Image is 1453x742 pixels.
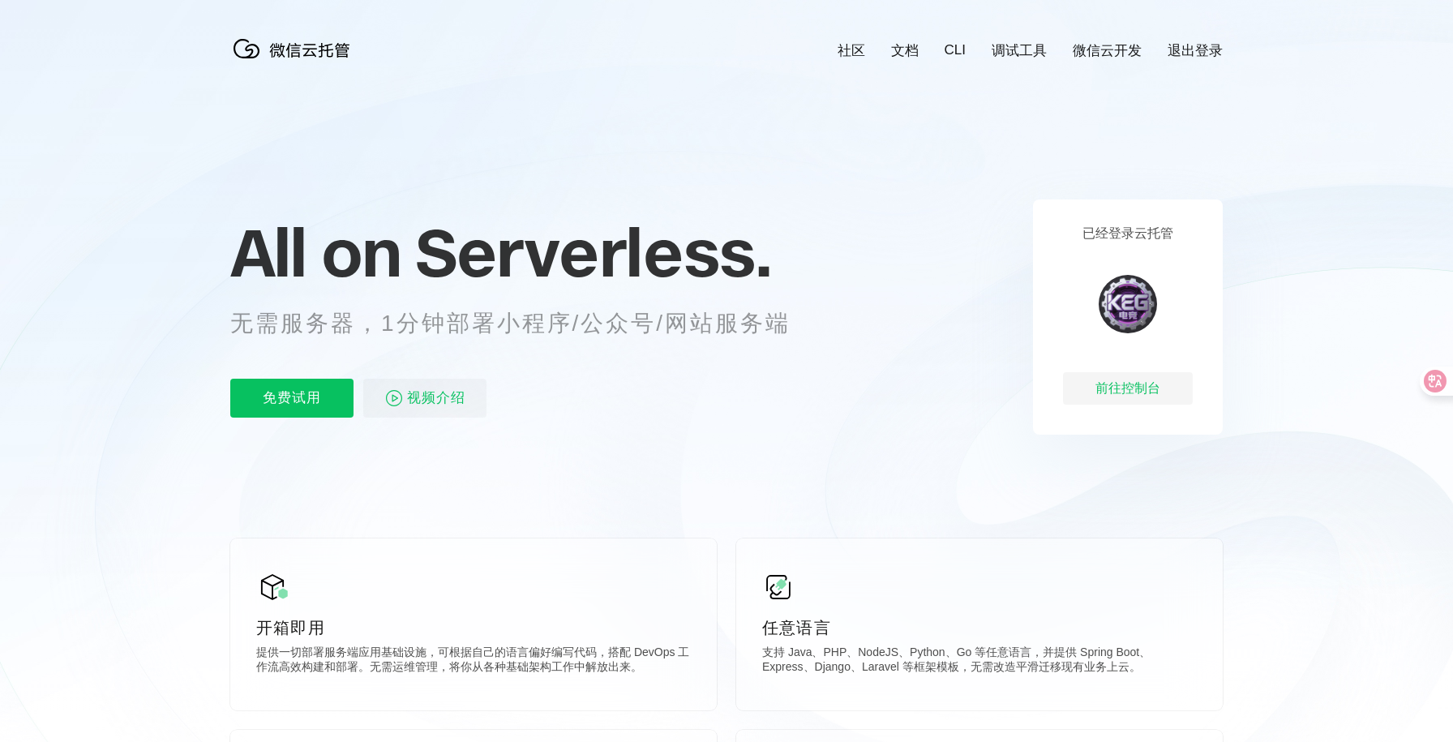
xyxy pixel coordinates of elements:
a: CLI [945,42,966,58]
p: 免费试用 [230,379,354,418]
span: Serverless. [415,212,771,293]
p: 支持 Java、PHP、NodeJS、Python、Go 等任意语言，并提供 Spring Boot、Express、Django、Laravel 等框架模板，无需改造平滑迁移现有业务上云。 [762,645,1197,678]
img: video_play.svg [384,388,404,408]
a: 调试工具 [992,41,1047,60]
a: 退出登录 [1168,41,1223,60]
a: 微信云托管 [230,54,360,67]
a: 微信云开发 [1073,41,1142,60]
a: 文档 [891,41,919,60]
p: 无需服务器，1分钟部署小程序/公众号/网站服务端 [230,307,821,340]
img: 微信云托管 [230,32,360,65]
p: 已经登录云托管 [1082,225,1173,242]
span: 视频介绍 [407,379,465,418]
div: 前往控制台 [1063,372,1193,405]
a: 社区 [838,41,865,60]
span: All on [230,212,400,293]
p: 开箱即用 [256,616,691,639]
p: 任意语言 [762,616,1197,639]
p: 提供一切部署服务端应用基础设施，可根据自己的语言偏好编写代码，搭配 DevOps 工作流高效构建和部署。无需运维管理，将你从各种基础架构工作中解放出来。 [256,645,691,678]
